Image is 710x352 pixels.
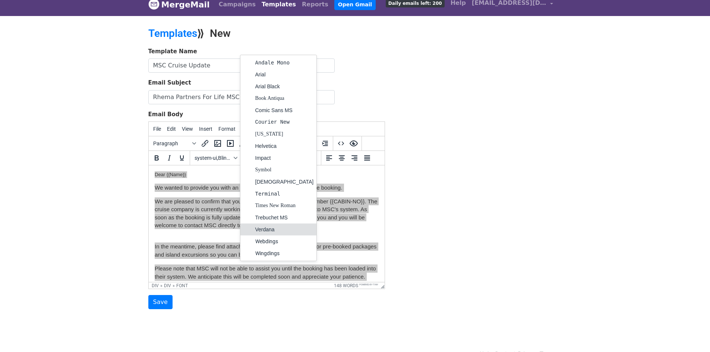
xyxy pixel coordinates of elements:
input: Save [148,295,173,309]
button: Blocks [150,137,199,150]
button: Align center [335,152,348,164]
button: Preview [347,137,360,150]
button: Insert/edit media [224,137,237,150]
label: Email Body [148,110,183,119]
div: Arial [255,70,314,79]
button: Bold [150,152,163,164]
div: Symbol [240,164,317,176]
iframe: Chat Widget [673,316,710,352]
button: Insert/edit link [199,137,211,150]
div: Times New Roman [240,200,317,212]
div: Impact [255,153,314,162]
button: Justify [361,152,373,164]
iframe: Rich Text Area. Press ALT-0 for help. [149,165,385,282]
div: Impact [240,152,317,164]
div: Courier New [240,116,317,128]
div: div [164,283,171,288]
span: Paragraph [153,140,190,146]
span: Insert [199,126,212,132]
div: Andale Mono [240,57,317,69]
div: Symbol [255,165,314,174]
label: Email Subject [148,79,191,87]
div: Helvetica [255,142,314,150]
label: Template Name [148,47,197,56]
div: Andale Mono [255,58,314,67]
div: Terminal [240,188,317,200]
div: Georgia [240,128,317,140]
div: Courier New [255,118,314,127]
button: Fonts [192,152,240,164]
div: [DEMOGRAPHIC_DATA] [255,177,314,186]
div: Verdana [255,225,314,234]
div: Wingdings [255,249,314,258]
div: Arial Black [255,82,314,91]
span: View [182,126,193,132]
button: 148 words [334,283,358,288]
button: Align right [348,152,361,164]
h2: ⟫ New [148,27,420,40]
div: Book Antiqua [240,92,317,104]
span: system-ui,BlinkMacSystemFont,-apple-system,Segoe UI,Roboto,Oxygen,Ubuntu,Cantarell,Fira Sans,Droi... [195,155,231,161]
span: File [153,126,161,132]
div: [US_STATE] [255,130,314,139]
button: Source code [335,137,347,150]
div: Comic Sans MS [240,104,317,116]
div: » [160,283,162,288]
div: div [152,283,159,288]
button: Insert template [237,137,249,150]
div: Verdana [240,223,317,235]
div: Webdings [255,237,314,246]
div: font [176,283,188,288]
div: Wingdings [240,247,317,259]
div: Book Antiqua [255,94,314,103]
a: Powered by Tiny [359,283,378,286]
button: Increase indent [319,137,331,150]
div: » [173,283,175,288]
div: Times New Roman [255,201,314,210]
div: Trebuchet MS [255,213,314,222]
div: Comic Sans MS [255,106,314,115]
div: Terminal [255,189,314,198]
button: Align left [323,152,335,164]
span: Edit [167,126,176,132]
div: Trebuchet MS [240,212,317,223]
div: Arial Black [240,80,317,92]
div: Resize [378,282,385,289]
a: Templates [148,27,197,39]
div: Tahoma [240,176,317,188]
button: Insert/edit image [211,137,224,150]
button: Underline [176,152,188,164]
div: Helvetica [240,140,317,152]
span: Format [218,126,236,132]
button: Italic [163,152,176,164]
div: Webdings [240,235,317,247]
div: Arial [240,69,317,80]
